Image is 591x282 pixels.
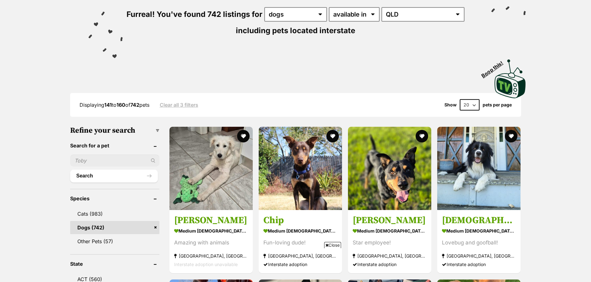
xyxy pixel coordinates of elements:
[169,210,253,274] a: [PERSON_NAME] medium [DEMOGRAPHIC_DATA] Dog Amazing with animals [GEOGRAPHIC_DATA], [GEOGRAPHIC_D...
[70,170,158,182] button: Search
[70,143,159,148] header: Search for a pet
[160,102,198,108] a: Clear all 3 filters
[437,210,521,274] a: [DEMOGRAPHIC_DATA] medium [DEMOGRAPHIC_DATA] Dog Lovebug and goofball! [GEOGRAPHIC_DATA], [GEOGRA...
[259,127,342,210] img: Chip - Australian Kelpie Dog
[70,155,159,167] input: Toby
[324,242,341,248] span: Close
[442,252,516,260] strong: [GEOGRAPHIC_DATA], [GEOGRAPHIC_DATA]
[437,127,521,210] img: Bodhi - Border Collie Dog
[483,102,512,107] label: pets per page
[174,227,248,236] strong: medium [DEMOGRAPHIC_DATA] Dog
[70,126,159,135] h3: Refine your search
[353,215,427,227] h3: [PERSON_NAME]
[182,251,410,279] iframe: Advertisement
[480,56,509,79] span: Boop this!
[495,59,526,98] img: PetRescue TV logo
[326,130,339,142] button: favourite
[353,239,427,247] div: Star employee!
[263,215,337,227] h3: Chip
[174,262,238,267] span: Interstate adoption unavailable
[174,215,248,227] h3: [PERSON_NAME]
[174,239,248,247] div: Amazing with animals
[442,215,516,227] h3: [DEMOGRAPHIC_DATA]
[263,227,337,236] strong: medium [DEMOGRAPHIC_DATA] Dog
[70,261,159,267] header: State
[174,252,248,260] strong: [GEOGRAPHIC_DATA], [GEOGRAPHIC_DATA]
[263,239,337,247] div: Fun-loving dude!
[348,127,431,210] img: Murray - Australian Kelpie Dog
[442,227,516,236] strong: medium [DEMOGRAPHIC_DATA] Dog
[442,260,516,269] div: Interstate adoption
[236,26,355,35] span: including pets located interstate
[353,260,427,269] div: Interstate adoption
[70,207,159,220] a: Cats (983)
[70,196,159,201] header: Species
[353,252,427,260] strong: [GEOGRAPHIC_DATA], [GEOGRAPHIC_DATA]
[237,130,250,142] button: favourite
[495,54,526,100] a: Boop this!
[127,10,262,19] span: Furreal! You've found 742 listings for
[348,210,431,274] a: [PERSON_NAME] medium [DEMOGRAPHIC_DATA] Dog Star employee! [GEOGRAPHIC_DATA], [GEOGRAPHIC_DATA] I...
[169,127,253,210] img: Alfonzo - Maremma Sheepdog
[80,102,149,108] span: Displaying to of pets
[444,102,457,107] span: Show
[104,102,112,108] strong: 141
[70,221,159,234] a: Dogs (742)
[505,130,517,142] button: favourite
[70,235,159,248] a: Other Pets (57)
[117,102,125,108] strong: 160
[259,210,342,274] a: Chip medium [DEMOGRAPHIC_DATA] Dog Fun-loving dude! [GEOGRAPHIC_DATA], [GEOGRAPHIC_DATA] Intersta...
[353,227,427,236] strong: medium [DEMOGRAPHIC_DATA] Dog
[130,102,139,108] strong: 742
[416,130,428,142] button: favourite
[442,239,516,247] div: Lovebug and goofball!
